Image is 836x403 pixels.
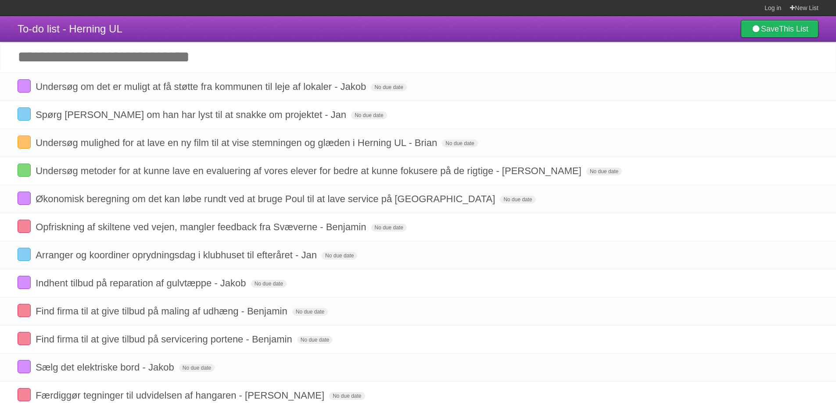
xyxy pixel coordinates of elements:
[36,193,497,204] span: Økonomisk beregning om det kan løbe rundt ved at bruge Poul til at lave service på [GEOGRAPHIC_DATA]
[18,220,31,233] label: Done
[297,336,333,344] span: No due date
[500,196,535,203] span: No due date
[292,308,328,316] span: No due date
[36,278,248,289] span: Indhent tilbud på reparation af gulvtæppe - Jakob
[351,111,387,119] span: No due date
[36,250,319,260] span: Arranger og koordiner oprydningsdag i klubhuset til efteråret - Jan
[18,304,31,317] label: Done
[322,252,357,260] span: No due date
[179,364,215,372] span: No due date
[36,362,176,373] span: Sælg det elektriske bord - Jakob
[36,109,348,120] span: Spørg [PERSON_NAME] om han har lyst til at snakke om projektet - Jan
[36,390,327,401] span: Færdiggør tegninger til udvidelsen af hangaren - [PERSON_NAME]
[36,306,290,317] span: Find firma til at give tilbud på maling af udhæng - Benjamin
[36,81,368,92] span: Undersøg om det er muligt at få støtte fra kommunen til leje af lokaler - Jakob
[586,168,622,175] span: No due date
[371,83,406,91] span: No due date
[18,136,31,149] label: Done
[36,221,368,232] span: Opfriskning af skiltene ved vejen, mangler feedback fra Svæverne - Benjamin
[18,276,31,289] label: Done
[18,360,31,373] label: Done
[18,164,31,177] label: Done
[442,139,477,147] span: No due date
[779,25,808,33] b: This List
[18,107,31,121] label: Done
[36,334,294,345] span: Find firma til at give tilbud på servicering portene - Benjamin
[36,165,584,176] span: Undersøg metoder for at kunne lave en evaluering af vores elever for bedre at kunne fokusere på d...
[18,388,31,401] label: Done
[36,137,439,148] span: Undersøg mulighed for at lave en ny film til at vise stemningen og glæden i Herning UL - Brian
[18,23,122,35] span: To-do list - Herning UL
[18,248,31,261] label: Done
[251,280,287,288] span: No due date
[18,192,31,205] label: Done
[371,224,407,232] span: No due date
[18,79,31,93] label: Done
[329,392,365,400] span: No due date
[18,332,31,345] label: Done
[741,20,818,38] a: SaveThis List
